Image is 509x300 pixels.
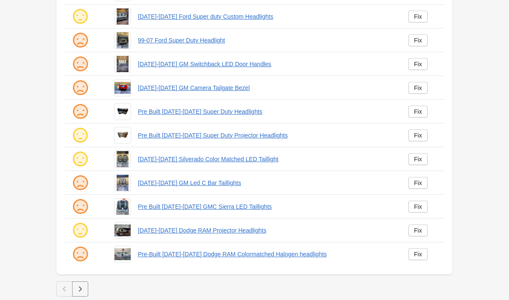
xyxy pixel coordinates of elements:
div: Fix [414,179,422,186]
a: Fix [408,34,428,46]
a: Fix [408,82,428,94]
a: Fix [408,248,428,260]
a: Fix [408,153,428,165]
div: Fix [414,61,422,67]
img: sad.png [72,79,89,96]
div: Fix [414,203,422,210]
a: Fix [408,224,428,236]
div: Fix [414,132,422,139]
a: Fix [408,129,428,141]
a: [DATE]-[DATE] Ford Super duty Custom Headlights [138,12,395,21]
img: sad.png [72,56,89,73]
a: Fix [408,11,428,22]
a: Fix [408,106,428,118]
a: Pre Built [DATE]-[DATE] Super Duty Headlights [138,107,395,116]
img: sad.png [72,246,89,263]
img: sad.png [72,198,89,215]
a: Pre Built [DATE]-[DATE] Super Duty Projector Headlights [138,131,395,140]
a: Fix [408,177,428,189]
img: ok.png [72,222,89,239]
div: Fix [414,227,422,234]
div: Fix [414,13,422,20]
div: Fix [414,108,422,115]
a: Pre Built [DATE]-[DATE] GMC Sierra LED Taillights [138,202,395,211]
a: [DATE]-[DATE] GM Camera Tailgate Bezel [138,84,395,92]
a: [DATE]-[DATE] GM Switchback LED Door Handles [138,60,395,68]
img: ok.png [72,151,89,168]
div: Fix [414,156,422,163]
img: ok.png [72,8,89,25]
img: sad.png [72,174,89,191]
a: [DATE]-[DATE] Silverado Color Matched LED Taillight [138,155,395,163]
a: Pre-Built [DATE]-[DATE] Dodge RAM Colormatched Halogen headlights [138,250,395,258]
a: [DATE]-[DATE] Dodge RAM Projector Headlights [138,226,395,235]
a: Fix [408,201,428,213]
div: Fix [414,84,422,91]
div: Fix [414,251,422,258]
a: [DATE]-[DATE] GM Led C Bar Taillights [138,179,395,187]
img: sad.png [72,103,89,120]
img: ok.png [72,127,89,144]
img: sad.png [72,32,89,49]
a: 99-07 Ford Super Duty Headlight [138,36,395,45]
a: Fix [408,58,428,70]
div: Fix [414,37,422,44]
